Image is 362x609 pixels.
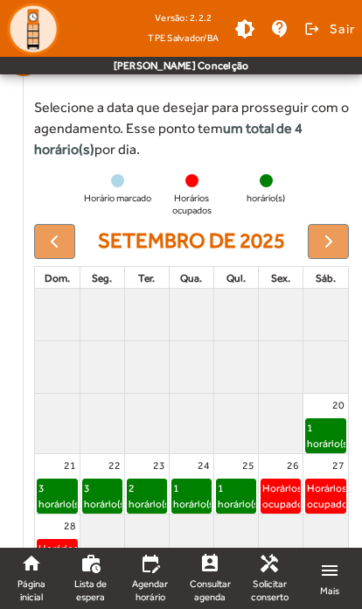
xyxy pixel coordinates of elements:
[242,551,297,605] a: Solicitar conserto
[302,551,359,605] a: Mais
[319,560,340,581] mat-icon: menu
[199,553,220,574] mat-icon: perm_contact_calendar
[35,514,80,574] td: 28 de setembro de 2025
[7,3,59,55] img: Logo TPE
[129,577,171,603] span: Agendar horário
[84,192,151,204] span: Horário marcado
[249,577,290,603] span: Solicitar conserto
[239,454,258,477] a: 25 de setembro de 2025
[214,453,259,514] td: 25 de setembro de 2025
[35,453,80,514] td: 21 de setembro de 2025
[302,16,355,42] button: Sair
[148,29,219,46] span: TPE Salvador/BA
[283,454,303,477] a: 26 de setembro de 2025
[189,577,230,603] span: Consultar agenda
[80,453,124,514] td: 22 de setembro de 2025
[135,269,158,288] a: terça-feira
[83,479,122,513] div: 3 horário(s)
[88,269,115,288] a: segunda-feira
[60,514,80,537] a: 28 de setembro de 2025
[329,394,348,416] a: 20 de setembro de 2025
[34,97,349,160] div: Selecione a data que desejar para prosseguir com o agendamento. Esse ponto tem por dia.
[247,192,285,204] span: horário(s)
[148,7,219,29] div: Versão: 2.2.2
[268,269,294,288] a: sexta-feira
[217,479,255,513] div: 1 horário(s)
[63,551,118,605] a: Lista de espera
[303,453,348,514] td: 27 de setembro de 2025
[3,551,59,605] a: Página inicial
[261,479,300,513] div: Horários ocupados
[259,453,303,514] td: 26 de setembro de 2025
[259,553,280,574] mat-icon: handyman
[98,228,285,254] h2: setembro de 2025
[41,269,73,288] a: domingo
[223,269,249,288] a: quinta-feira
[60,454,80,477] a: 21 de setembro de 2025
[38,479,77,513] div: 3 horário(s)
[124,453,169,514] td: 23 de setembro de 2025
[105,454,124,477] a: 22 de setembro de 2025
[122,551,178,605] a: Agendar horário
[128,479,166,513] div: 2 horário(s)
[303,393,348,453] td: 20 de setembro de 2025
[306,419,345,452] div: 1 horário(s)
[172,479,211,513] div: 1 horário(s)
[194,454,213,477] a: 24 de setembro de 2025
[21,553,42,574] mat-icon: home
[38,540,77,573] div: Horários ocupados
[150,454,169,477] a: 23 de setembro de 2025
[10,577,52,603] span: Página inicial
[70,577,111,603] span: Lista de espera
[182,551,237,605] a: Consultar agenda
[329,454,348,477] a: 27 de setembro de 2025
[330,15,355,43] span: Sair
[320,584,339,598] span: Mais
[80,553,101,574] mat-icon: work_history
[177,269,205,288] a: quarta-feira
[169,453,213,514] td: 24 de setembro de 2025
[140,553,161,574] mat-icon: edit_calendar
[157,192,226,217] span: Horários ocupados
[306,479,345,513] div: Horários ocupados
[312,269,339,288] a: sábado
